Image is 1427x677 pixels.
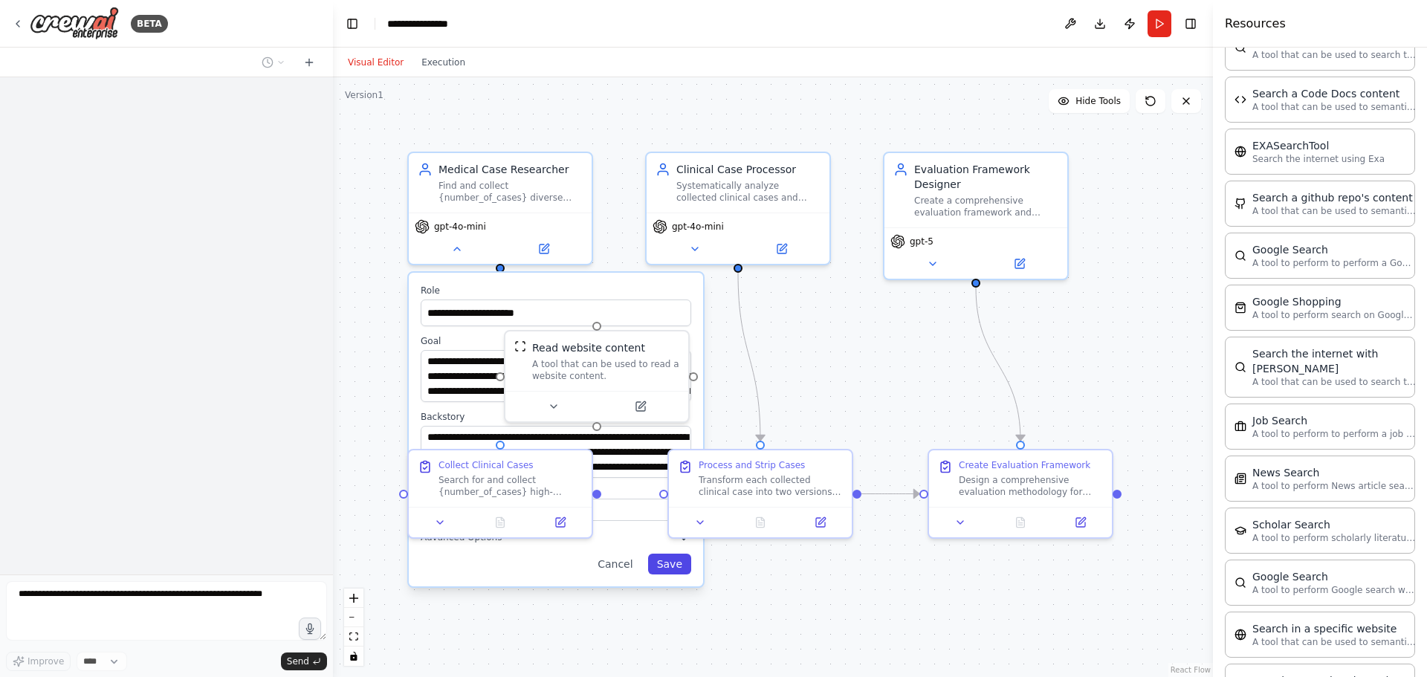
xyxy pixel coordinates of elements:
g: Edge from 8d8583ae-f866-4e8e-91f2-5b51d554fbb8 to 5d638b8c-a460-4282-bfb5-2af481b88fd5 [968,288,1028,441]
p: A tool to perform to perform a job search in the [GEOGRAPHIC_DATA] with a search_query. [1252,428,1416,440]
div: Find and collect {number_of_cases} diverse clinical case studies from academic journals, medical ... [439,180,583,204]
div: Create Evaluation FrameworkDesign a comprehensive evaluation methodology for assessing {evaluatio... [928,449,1113,539]
img: Logo [30,7,119,40]
p: A tool to perform scholarly literature search with a search_query. [1252,532,1416,544]
p: A tool to perform to perform a Google search with a search_query. [1252,257,1416,269]
img: SerplyNewsSearchTool [1235,473,1246,485]
button: Hide right sidebar [1180,13,1201,34]
button: No output available [729,514,792,531]
p: A tool to perform Google search with a search_query. [1252,584,1416,596]
span: Improve [27,655,64,667]
img: WebsiteSearchTool [1235,629,1246,641]
div: A tool that can be used to read a website content. [532,358,679,382]
button: Click to speak your automation idea [299,618,321,640]
span: gpt-4o-mini [434,221,486,233]
button: Execution [412,54,474,71]
span: Hide Tools [1075,95,1121,107]
span: Send [287,655,309,667]
img: SerplyJobSearchTool [1235,421,1246,433]
img: SerperDevTool [1235,361,1246,373]
div: Google Search [1252,569,1416,584]
img: BraveSearchTool [1235,42,1246,54]
div: EXASearchTool [1252,138,1385,153]
div: Clinical Case ProcessorSystematically analyze collected clinical cases and extract the essential ... [645,152,831,265]
div: Create a comprehensive evaluation framework and methodology to assess {evaluation_target}'s diagn... [914,195,1058,218]
div: Search the internet with [PERSON_NAME] [1252,346,1416,376]
p: A tool to perform search on Google shopping with a search_query. [1252,309,1416,321]
p: A tool to perform News article search with a search_query. [1252,480,1416,492]
div: Medical Case ResearcherFind and collect {number_of_cases} diverse clinical case studies from acad... [407,152,593,265]
img: SerplyWebSearchTool [1235,577,1246,589]
div: Evaluation Framework DesignerCreate a comprehensive evaluation framework and methodology to asses... [883,152,1069,280]
div: Medical Case Researcher [439,162,583,177]
h4: Resources [1225,15,1286,33]
p: A tool that can be used to semantic search a query from a github repo's content. This is not the ... [1252,205,1416,217]
div: ScrapeWebsiteToolRead website contentA tool that can be used to read a website content. [504,330,690,423]
button: Open in side panel [598,398,682,415]
div: React Flow controls [344,589,363,666]
img: ScrapeWebsiteTool [514,340,526,352]
nav: breadcrumb [387,16,462,31]
div: Collect Clinical CasesSearch for and collect {number_of_cases} high-quality clinical case studies... [407,449,593,539]
g: Edge from 09441908-1f49-442c-af7a-cea6c6a21966 to 5d638b8c-a460-4282-bfb5-2af481b88fd5 [861,487,919,502]
label: Backstory [421,411,691,423]
button: Save [648,554,691,574]
img: SerpApiGoogleShoppingTool [1235,302,1246,314]
button: Open in side panel [740,240,823,258]
button: Visual Editor [339,54,412,71]
button: toggle interactivity [344,647,363,666]
div: Create Evaluation Framework [959,459,1090,471]
div: Evaluation Framework Designer [914,162,1058,192]
span: gpt-5 [910,236,933,247]
button: Start a new chat [297,54,321,71]
a: React Flow attribution [1171,666,1211,674]
div: BETA [131,15,168,33]
button: Hide Tools [1049,89,1130,113]
img: SerplyScholarSearchTool [1235,525,1246,537]
p: A tool that can be used to semantic search a query from a Code Docs content. [1252,101,1416,113]
button: No output available [989,514,1052,531]
button: Open in side panel [1055,514,1106,531]
p: A tool that can be used to search the internet with a search_query. [1252,49,1416,61]
div: Google Search [1252,242,1416,257]
div: Job Search [1252,413,1416,428]
button: Hide left sidebar [342,13,363,34]
button: Improve [6,652,71,671]
button: Send [281,652,327,670]
button: fit view [344,627,363,647]
div: Version 1 [345,89,384,101]
img: CodeDocsSearchTool [1235,94,1246,106]
span: gpt-4o-mini [672,221,724,233]
button: No output available [469,514,532,531]
button: Open in side panel [977,255,1061,273]
div: Design a comprehensive evaluation methodology for assessing {evaluation_target}'s diagnostic reas... [959,474,1103,498]
button: Open in side panel [502,240,586,258]
p: A tool that can be used to semantic search a query from a specific URL content. [1252,636,1416,648]
button: Cancel [589,554,641,574]
div: Search a github repo's content [1252,190,1416,205]
label: Goal [421,335,691,347]
div: Collect Clinical Cases [439,459,534,471]
img: GithubSearchTool [1235,198,1246,210]
div: Scholar Search [1252,517,1416,532]
g: Edge from fc58e41f-84b1-4757-b113-499b32d068c8 to 09441908-1f49-442c-af7a-cea6c6a21966 [731,273,768,441]
button: zoom in [344,589,363,608]
p: A tool that can be used to search the internet with a search_query. Supports different search typ... [1252,376,1416,388]
div: Search a Code Docs content [1252,86,1416,101]
p: Search the internet using Exa [1252,153,1385,165]
div: Search in a specific website [1252,621,1416,636]
label: Role [421,285,691,297]
button: Open in side panel [795,514,846,531]
div: Transform each collected clinical case into two versions: 1) Original complete case with full dia... [699,474,843,498]
div: Process and Strip Cases [699,459,805,471]
button: Switch to previous chat [256,54,291,71]
div: Systematically analyze collected clinical cases and extract the essential patient presentation de... [676,180,821,204]
button: zoom out [344,608,363,627]
img: SerpApiGoogleSearchTool [1235,250,1246,262]
div: News Search [1252,465,1416,480]
div: Search for and collect {number_of_cases} high-quality clinical case studies from {medical_special... [439,474,583,498]
div: Read website content [532,340,645,355]
div: Clinical Case Processor [676,162,821,177]
img: EXASearchTool [1235,146,1246,158]
button: Open in side panel [534,514,586,531]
